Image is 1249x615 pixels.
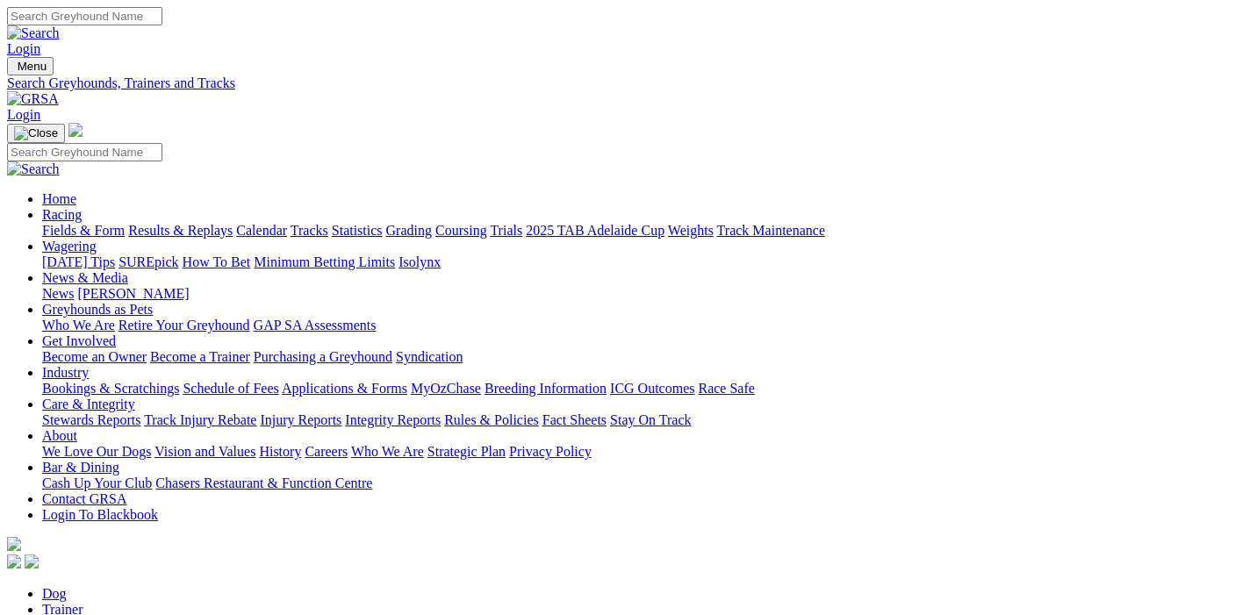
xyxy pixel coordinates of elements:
a: Become an Owner [42,349,147,364]
a: Track Injury Rebate [144,412,256,427]
a: Bar & Dining [42,460,119,475]
a: ICG Outcomes [610,381,694,396]
a: Integrity Reports [345,412,441,427]
a: Isolynx [398,254,441,269]
a: Race Safe [698,381,754,396]
img: Close [14,126,58,140]
a: Who We Are [351,444,424,459]
a: Tracks [291,223,328,238]
a: Search Greyhounds, Trainers and Tracks [7,75,1242,91]
input: Search [7,143,162,161]
div: Get Involved [42,349,1242,365]
a: Login [7,41,40,56]
a: Fact Sheets [542,412,607,427]
div: News & Media [42,286,1242,302]
a: Greyhounds as Pets [42,302,153,317]
a: Trials [490,223,522,238]
a: Login To Blackbook [42,507,158,522]
a: Wagering [42,239,97,254]
a: Coursing [435,223,487,238]
a: Chasers Restaurant & Function Centre [155,476,372,490]
a: Login [7,107,40,122]
a: Racing [42,207,82,222]
div: Industry [42,381,1242,397]
a: Injury Reports [260,412,341,427]
img: logo-grsa-white.png [68,123,83,137]
a: Home [42,191,76,206]
div: Greyhounds as Pets [42,318,1242,333]
img: twitter.svg [25,554,39,569]
a: History [259,444,301,459]
a: Fields & Form [42,223,125,238]
a: Industry [42,365,89,380]
a: Vision and Values [154,444,255,459]
a: Rules & Policies [444,412,539,427]
a: Dog [42,586,67,601]
a: [DATE] Tips [42,254,115,269]
a: Stewards Reports [42,412,140,427]
a: Stay On Track [610,412,691,427]
img: Search [7,161,60,177]
a: News & Media [42,270,128,285]
input: Search [7,7,162,25]
a: Track Maintenance [717,223,825,238]
img: Search [7,25,60,41]
div: Racing [42,223,1242,239]
a: Calendar [236,223,287,238]
a: Who We Are [42,318,115,333]
a: Bookings & Scratchings [42,381,179,396]
button: Toggle navigation [7,57,54,75]
a: Applications & Forms [282,381,407,396]
a: Become a Trainer [150,349,250,364]
div: Bar & Dining [42,476,1242,491]
a: Careers [305,444,348,459]
a: Get Involved [42,333,116,348]
a: Contact GRSA [42,491,126,506]
a: Privacy Policy [509,444,592,459]
a: We Love Our Dogs [42,444,151,459]
a: Minimum Betting Limits [254,254,395,269]
a: MyOzChase [411,381,481,396]
img: logo-grsa-white.png [7,537,21,551]
div: About [42,444,1242,460]
a: Schedule of Fees [183,381,278,396]
a: Grading [386,223,432,238]
a: Breeding Information [485,381,607,396]
a: Retire Your Greyhound [118,318,250,333]
img: facebook.svg [7,554,21,569]
a: Statistics [332,223,383,238]
div: Care & Integrity [42,412,1242,428]
a: How To Bet [183,254,251,269]
a: GAP SA Assessments [254,318,377,333]
a: [PERSON_NAME] [77,286,189,301]
a: Results & Replays [128,223,233,238]
a: News [42,286,74,301]
a: About [42,428,77,443]
span: Menu [18,60,47,73]
img: GRSA [7,91,59,107]
div: Wagering [42,254,1242,270]
a: Care & Integrity [42,397,135,411]
a: Weights [668,223,714,238]
a: Strategic Plan [427,444,506,459]
button: Toggle navigation [7,124,65,143]
a: Purchasing a Greyhound [254,349,392,364]
a: 2025 TAB Adelaide Cup [526,223,664,238]
a: Cash Up Your Club [42,476,152,490]
a: SUREpick [118,254,178,269]
a: Syndication [396,349,463,364]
